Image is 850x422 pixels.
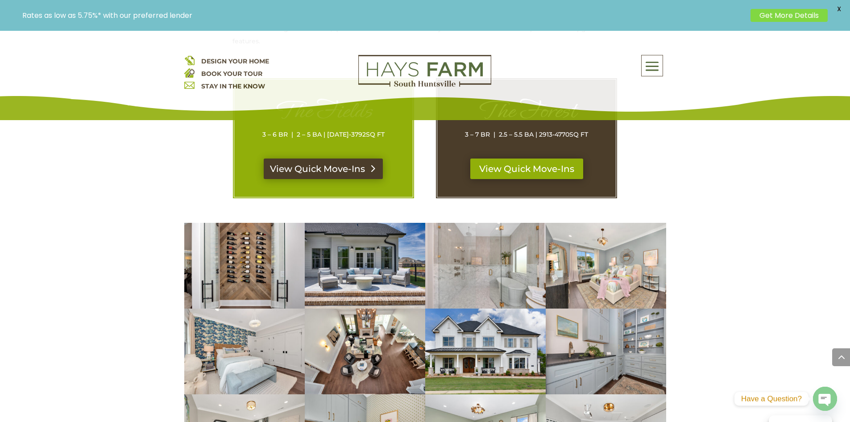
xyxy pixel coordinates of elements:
[184,55,195,65] img: design your home
[201,70,262,78] a: BOOK YOUR TOUR
[358,81,491,89] a: hays farm homes huntsville development
[546,223,666,309] img: 2106-Forest-Gate-82-400x284.jpg
[546,309,666,394] img: 2106-Forest-Gate-52-400x284.jpg
[569,130,588,138] span: SQ FT
[305,223,425,309] img: 2106-Forest-Gate-8-400x284.jpg
[832,2,846,16] span: X
[262,130,366,138] span: 3 – 6 BR | 2 – 5 BA | [DATE]-3792
[184,223,305,309] img: 2106-Forest-Gate-27-400x284.jpg
[264,159,383,179] a: View Quick Move-Ins
[184,309,305,394] img: 2106-Forest-Gate-81-400x284.jpg
[358,55,491,87] img: Logo
[455,128,598,141] p: 3 – 7 BR | 2.5 – 5.5 BA | 2913-4770
[750,9,828,22] a: Get More Details
[305,309,425,394] img: 2106-Forest-Gate-79-400x284.jpg
[470,159,583,179] a: View Quick Move-Ins
[366,130,385,138] span: SQ FT
[425,223,546,309] img: 2106-Forest-Gate-61-400x284.jpg
[201,57,269,65] a: DESIGN YOUR HOME
[22,11,746,20] p: Rates as low as 5.75%* with our preferred lender
[425,309,546,394] img: hays farm homes
[201,82,265,90] a: STAY IN THE KNOW
[184,67,195,78] img: book your home tour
